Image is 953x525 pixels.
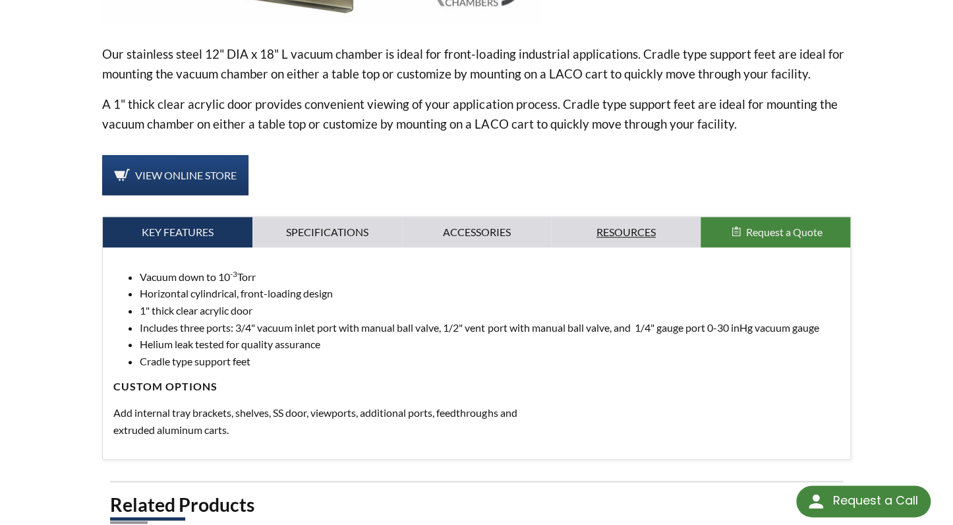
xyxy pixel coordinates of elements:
li: 1" thick clear acrylic door [140,302,839,319]
li: Helium leak tested for quality assurance [140,336,839,353]
p: Add internal tray brackets, shelves, SS door, viewports, additional ports, feedthroughs and extru... [113,404,555,438]
span: Request a Quote [746,226,823,238]
li: Vacuum down to 10 Torr [140,268,839,286]
li: Horizontal cylindrical, front-loading design [140,285,839,302]
div: Request a Call [796,485,931,517]
li: Cradle type support feet [140,353,839,370]
a: Resources [551,217,701,247]
img: round button [805,491,826,512]
sup: -3 [230,269,237,279]
li: Includes three ports: 3/4" vacuum inlet port with manual ball valve, 1/2" vent port with manual b... [140,319,839,336]
div: Request a Call [832,485,917,516]
button: Request a Quote [701,217,850,247]
h4: CUSTOM OPTIONS [113,380,839,394]
a: Specifications [252,217,402,247]
p: Our stainless steel 12" DIA x 18" L vacuum chamber is ideal for front-loading industrial applicat... [102,44,850,84]
a: View Online Store [102,155,248,196]
a: Accessories [402,217,552,247]
span: View Online Store [135,169,237,181]
p: A 1" thick clear acrylic door provides convenient viewing of your application process. Cradle typ... [102,94,850,134]
h2: Related Products [110,493,842,517]
a: Key Features [103,217,252,247]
